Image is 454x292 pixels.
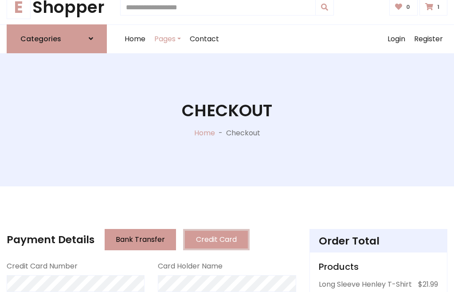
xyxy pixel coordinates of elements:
[150,25,185,53] a: Pages
[182,101,272,121] h1: Checkout
[319,261,438,272] h5: Products
[7,24,107,53] a: Categories
[404,3,412,11] span: 0
[383,25,410,53] a: Login
[120,25,150,53] a: Home
[185,25,223,53] a: Contact
[105,229,176,250] button: Bank Transfer
[418,279,438,290] p: $21.99
[319,279,412,290] p: Long Sleeve Henley T-Shirt
[194,128,215,138] a: Home
[7,233,94,246] h4: Payment Details
[410,25,447,53] a: Register
[226,128,260,138] p: Checkout
[215,128,226,138] p: -
[158,261,223,272] label: Card Holder Name
[435,3,442,11] span: 1
[7,261,78,272] label: Credit Card Number
[20,35,61,43] h6: Categories
[319,235,438,247] h4: Order Total
[183,229,250,250] button: Credit Card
